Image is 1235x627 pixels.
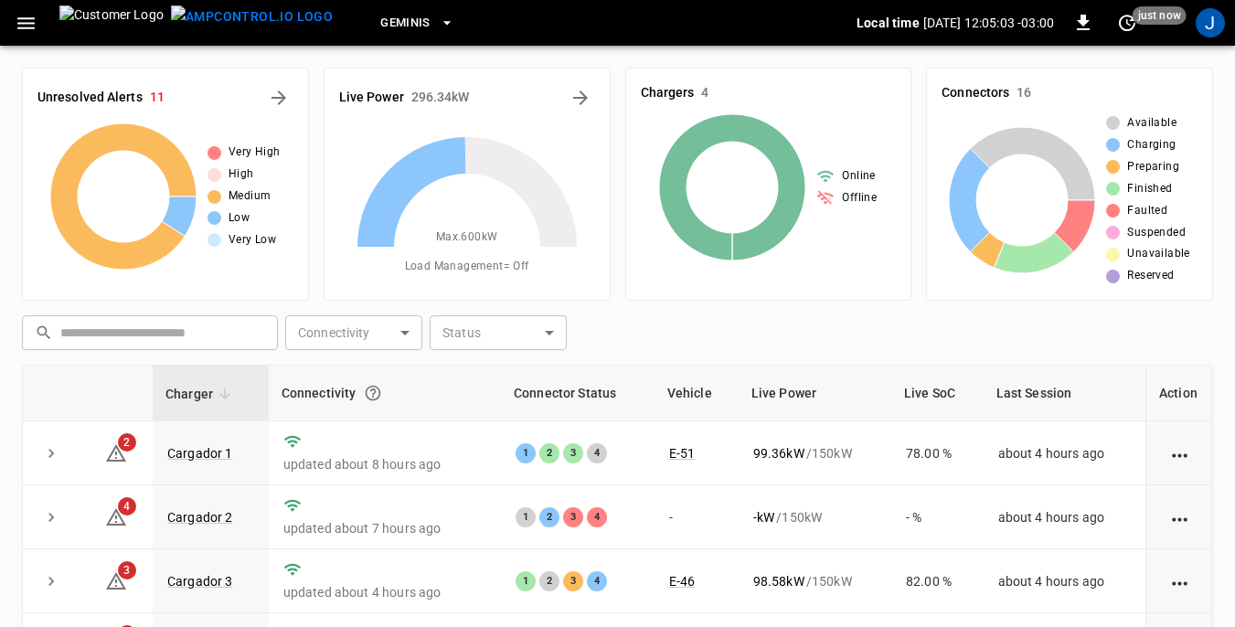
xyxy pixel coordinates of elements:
[229,165,254,184] span: High
[587,507,607,527] div: 4
[1168,508,1191,526] div: action cell options
[1196,8,1225,37] div: profile-icon
[1127,245,1189,263] span: Unavailable
[891,366,984,421] th: Live SoC
[501,366,655,421] th: Connector Status
[1127,114,1176,133] span: Available
[118,497,136,515] span: 4
[118,561,136,579] span: 3
[942,83,1009,103] h6: Connectors
[587,571,607,591] div: 4
[923,14,1054,32] p: [DATE] 12:05:03 -03:00
[641,83,695,103] h6: Chargers
[984,549,1145,613] td: about 4 hours ago
[1127,158,1179,176] span: Preparing
[1017,83,1031,103] h6: 16
[229,187,271,206] span: Medium
[891,485,984,549] td: - %
[1127,202,1167,220] span: Faulted
[563,507,583,527] div: 3
[753,572,804,590] p: 98.58 kW
[229,231,276,250] span: Very Low
[842,167,875,186] span: Online
[1145,366,1212,421] th: Action
[753,444,804,462] p: 99.36 kW
[539,571,559,591] div: 2
[739,366,891,421] th: Live Power
[283,455,486,473] p: updated about 8 hours ago
[264,83,293,112] button: All Alerts
[37,440,65,467] button: expand row
[587,443,607,463] div: 4
[167,574,233,589] a: Cargador 3
[891,549,984,613] td: 82.00 %
[167,510,233,525] a: Cargador 2
[516,443,536,463] div: 1
[37,568,65,595] button: expand row
[1168,572,1191,590] div: action cell options
[283,519,486,537] p: updated about 7 hours ago
[842,189,877,207] span: Offline
[105,573,127,588] a: 3
[857,14,920,32] p: Local time
[563,571,583,591] div: 3
[282,377,488,409] div: Connectivity
[563,443,583,463] div: 3
[1168,444,1191,462] div: action cell options
[516,571,536,591] div: 1
[105,444,127,459] a: 2
[655,485,739,549] td: -
[1127,180,1172,198] span: Finished
[150,88,165,108] h6: 11
[669,446,696,461] a: E-51
[516,507,536,527] div: 1
[655,366,739,421] th: Vehicle
[357,377,389,409] button: Connection between the charger and our software.
[405,258,529,276] span: Load Management = Off
[753,572,877,590] div: / 150 kW
[380,13,431,34] span: Geminis
[436,228,498,247] span: Max. 600 kW
[753,444,877,462] div: / 150 kW
[753,508,877,526] div: / 150 kW
[167,446,233,461] a: Cargador 1
[539,507,559,527] div: 2
[891,421,984,485] td: 78.00 %
[59,5,164,40] img: Customer Logo
[539,443,559,463] div: 2
[566,83,595,112] button: Energy Overview
[229,143,281,162] span: Very High
[753,508,774,526] p: - kW
[373,5,462,41] button: Geminis
[411,88,470,108] h6: 296.34 kW
[1127,224,1186,242] span: Suspended
[37,504,65,531] button: expand row
[229,209,250,228] span: Low
[984,366,1145,421] th: Last Session
[165,383,237,405] span: Charger
[1133,6,1187,25] span: just now
[701,83,708,103] h6: 4
[105,508,127,523] a: 4
[984,485,1145,549] td: about 4 hours ago
[1127,136,1176,154] span: Charging
[339,88,404,108] h6: Live Power
[37,88,143,108] h6: Unresolved Alerts
[118,433,136,452] span: 2
[669,574,696,589] a: E-46
[283,583,486,601] p: updated about 4 hours ago
[984,421,1145,485] td: about 4 hours ago
[1127,267,1174,285] span: Reserved
[1113,8,1142,37] button: set refresh interval
[171,5,333,28] img: ampcontrol.io logo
